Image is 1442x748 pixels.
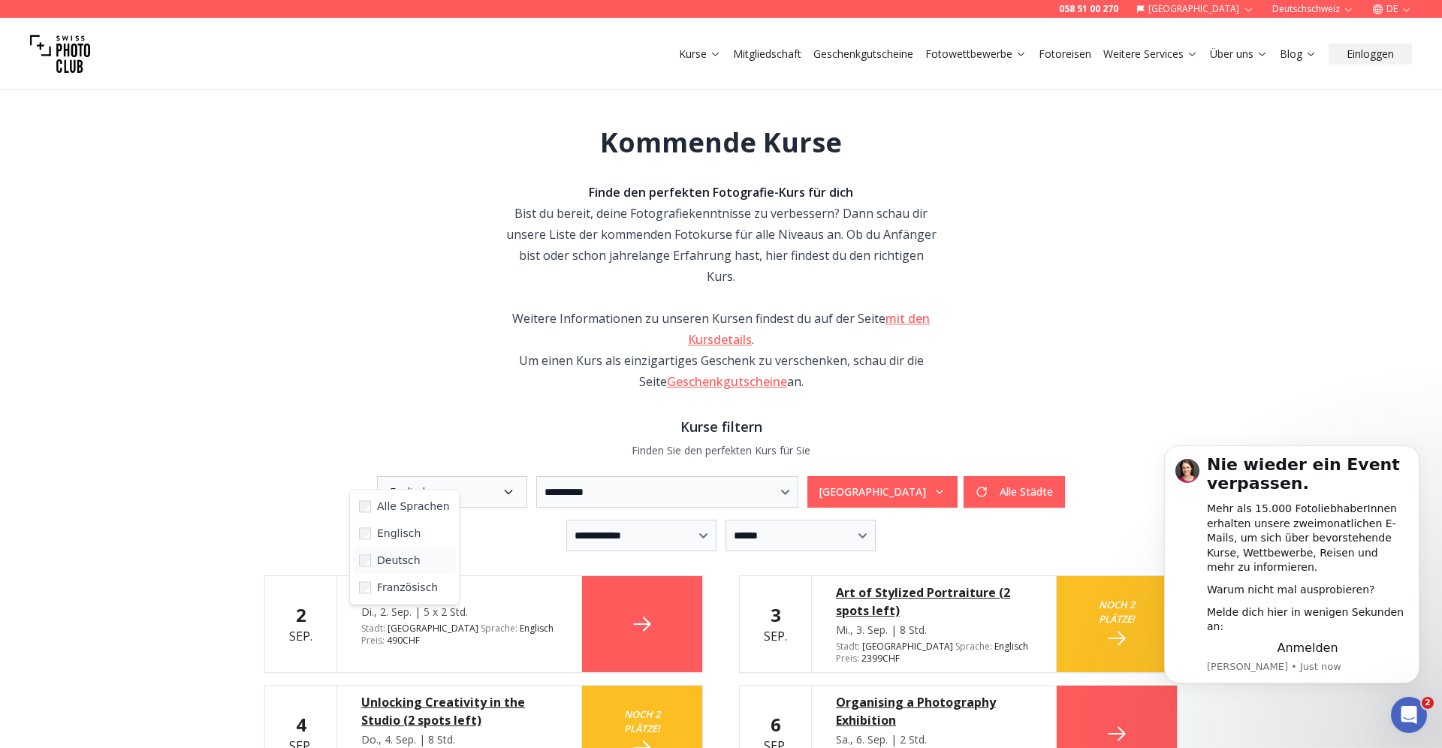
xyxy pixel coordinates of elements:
[836,732,1032,747] div: Sa., 6. Sep. | 2 Std.
[733,47,801,62] a: Mitgliedschaft
[361,605,557,620] div: Di., 2. Sep. | 5 x 2 Std.
[836,652,859,665] span: Preis :
[296,602,306,627] b: 2
[359,501,371,513] input: Alle Sprachen
[361,623,557,647] div: [GEOGRAPHIC_DATA] 490 CHF
[836,641,1032,665] div: [GEOGRAPHIC_DATA] 2399 CHF
[771,602,781,627] b: 3
[359,528,371,540] input: Englisch
[1142,437,1442,707] iframe: Intercom notifications message
[1039,47,1091,62] a: Fotoreisen
[836,693,1032,729] a: Organising a Photography Exhibition
[919,44,1033,65] button: Fotowettbewerbe
[1329,44,1412,65] button: Einloggen
[994,641,1028,653] span: Englisch
[264,416,1178,437] h3: Kurse filtern
[807,476,958,508] button: [GEOGRAPHIC_DATA]
[606,707,678,736] small: Noch 2 Plätze!
[1210,47,1268,62] a: Über uns
[289,603,312,645] div: Sep.
[1280,47,1317,62] a: Blog
[377,526,421,541] span: Englisch
[589,184,853,201] strong: Finde den perfekten Fotografie-Kurs für dich
[1057,576,1177,672] a: Noch 2 Plätze!
[349,490,460,605] div: Englisch
[264,443,1178,458] p: Finden Sie den perfekten Kurs für Sie
[361,622,385,635] span: Stadt :
[359,582,371,594] input: Französisch
[1097,44,1204,65] button: Weitere Services
[505,308,937,392] div: Weitere Informationen zu unseren Kursen findest du auf der Seite . Um einen Kurs als einzigartige...
[807,44,919,65] button: Geschenkgutscheine
[836,623,1032,638] div: Mi., 3. Sep. | 8 Std.
[361,634,385,647] span: Preis :
[836,640,860,653] span: Stadt :
[600,128,842,158] h1: Kommende Kurse
[377,499,450,514] span: Alle Sprachen
[505,182,937,287] div: Bist du bereit, deine Fotografiekenntnisse zu verbessern? Dann schau dir unsere Liste der kommend...
[359,555,371,567] input: Deutsch
[667,373,787,390] a: Geschenkgutscheine
[813,47,913,62] a: Geschenkgutscheine
[673,44,727,65] button: Kurse
[727,44,807,65] button: Mitgliedschaft
[1081,598,1153,626] small: Noch 2 Plätze!
[481,622,517,635] span: Sprache :
[377,476,527,508] button: Englisch
[1391,697,1427,733] iframe: Intercom live chat
[1422,697,1434,709] span: 2
[377,581,438,596] span: Französisch
[1033,44,1097,65] button: Fotoreisen
[955,640,992,653] span: Sprache :
[30,24,90,84] img: Swiss photo club
[964,476,1065,508] button: Alle Städte
[361,732,557,747] div: Do., 4. Sep. | 8 Std.
[764,603,787,645] div: Sep.
[836,584,1032,620] a: Art of Stylized Portraiture (2 spots left)
[361,693,557,729] a: Unlocking Creativity in the Studio (2 spots left)
[679,47,721,62] a: Kurse
[925,47,1027,62] a: Fotowettbewerbe
[1103,47,1198,62] a: Weitere Services
[771,712,781,737] b: 6
[520,623,554,635] span: Englisch
[1274,44,1323,65] button: Blog
[1204,44,1274,65] button: Über uns
[1059,3,1118,15] a: 058 51 00 270
[296,712,306,737] b: 4
[377,553,421,569] span: Deutsch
